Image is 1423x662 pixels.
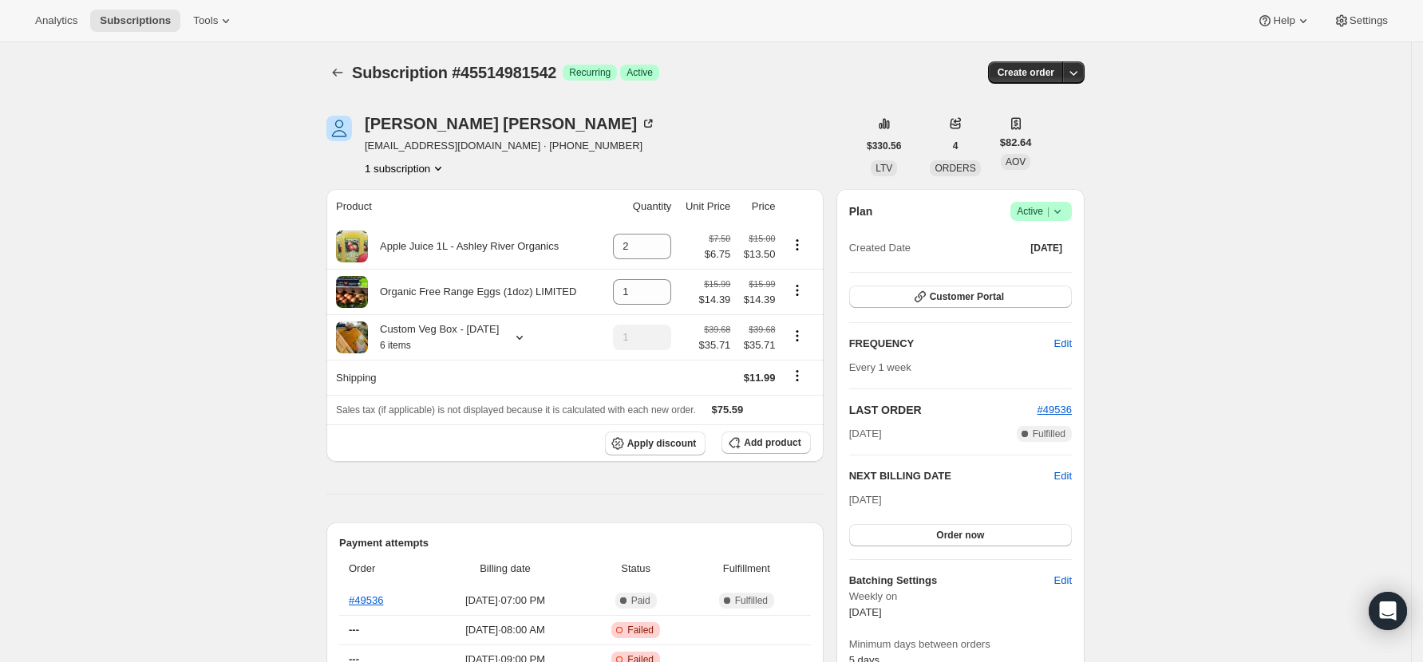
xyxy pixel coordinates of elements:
span: Subscriptions [100,14,171,27]
button: Apply discount [605,431,706,455]
span: [DATE] · 07:00 PM [431,593,580,609]
button: Subscriptions [90,10,180,32]
span: Edit [1054,336,1072,352]
span: Dave Saxton [326,116,352,141]
span: Failed [627,624,654,636]
button: #49536 [1038,402,1072,418]
a: #49536 [349,594,383,606]
span: $6.75 [705,246,731,262]
img: product img [336,321,368,353]
span: $13.50 [740,246,775,262]
small: 6 items [380,340,411,351]
th: Shipping [326,360,603,395]
span: Fulfilled [1033,428,1065,440]
span: $75.59 [712,404,744,416]
button: 4 [943,135,968,157]
h2: Plan [849,203,873,219]
span: $330.56 [867,140,901,152]
small: $7.50 [709,234,730,243]
span: Paid [631,594,650,607]
span: Customer Portal [930,290,1004,303]
h2: NEXT BILLING DATE [849,468,1054,484]
button: Edit [1054,468,1072,484]
div: Organic Free Range Eggs (1doz) LIMITED [368,284,576,300]
span: LTV [876,163,892,174]
div: [PERSON_NAME] [PERSON_NAME] [365,116,656,132]
button: Product actions [365,160,446,176]
span: Add product [744,436,800,449]
span: $14.39 [740,292,775,308]
span: Order now [936,529,984,542]
span: [DATE] [849,606,882,618]
small: $15.00 [749,234,775,243]
span: [DATE] [849,494,882,506]
span: Active [627,66,653,79]
button: Edit [1045,568,1081,593]
span: Analytics [35,14,77,27]
button: Add product [721,431,810,454]
span: | [1047,205,1049,218]
button: Settings [1324,10,1397,32]
img: product img [336,276,368,308]
th: Price [735,189,780,224]
th: Quantity [603,189,676,224]
button: Tools [184,10,243,32]
small: $39.68 [704,325,730,334]
button: Edit [1045,331,1081,357]
span: [DATE] [849,426,882,442]
span: Help [1273,14,1295,27]
small: $15.99 [749,279,775,289]
button: Order now [849,524,1072,546]
span: Recurring [569,66,611,79]
a: #49536 [1038,404,1072,416]
div: Apple Juice 1L - Ashley River Organics [368,238,559,254]
span: $35.71 [740,337,775,353]
small: $39.68 [749,325,775,334]
button: Create order [988,61,1064,84]
button: Product actions [785,327,810,345]
span: [DATE] · 08:00 AM [431,622,580,638]
button: Customer Portal [849,286,1072,308]
span: Every 1 week [849,361,911,373]
h2: Payment attempts [339,535,811,551]
span: $35.71 [699,337,731,353]
button: Help [1247,10,1320,32]
span: AOV [1006,156,1026,167]
span: Subscription #45514981542 [352,64,556,81]
span: ORDERS [935,163,975,174]
span: Fulfilled [735,594,768,607]
span: Fulfillment [692,561,801,577]
div: Custom Veg Box - [DATE] [368,321,499,353]
th: Unit Price [676,189,735,224]
span: Minimum days between orders [849,636,1072,652]
span: $82.64 [1000,135,1032,151]
span: Edit [1054,573,1072,589]
button: Product actions [785,236,810,254]
span: Status [589,561,682,577]
span: Created Date [849,240,911,256]
img: product img [336,231,368,262]
span: Weekly on [849,589,1072,605]
button: Shipping actions [785,367,810,384]
span: Create order [998,66,1054,79]
h2: LAST ORDER [849,402,1038,418]
span: [EMAIL_ADDRESS][DOMAIN_NAME] · [PHONE_NUMBER] [365,138,656,154]
th: Product [326,189,603,224]
span: Sales tax (if applicable) is not displayed because it is calculated with each new order. [336,404,696,416]
span: --- [349,624,359,636]
span: Tools [193,14,218,27]
span: Apply discount [627,437,697,450]
span: Active [1017,203,1065,219]
button: $330.56 [857,135,911,157]
span: 4 [953,140,959,152]
h6: Batching Settings [849,573,1054,589]
div: Open Intercom Messenger [1369,592,1407,630]
span: $11.99 [744,372,776,384]
span: $14.39 [699,292,731,308]
button: Analytics [26,10,87,32]
span: Settings [1350,14,1388,27]
th: Order [339,551,426,586]
span: [DATE] [1030,242,1062,254]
